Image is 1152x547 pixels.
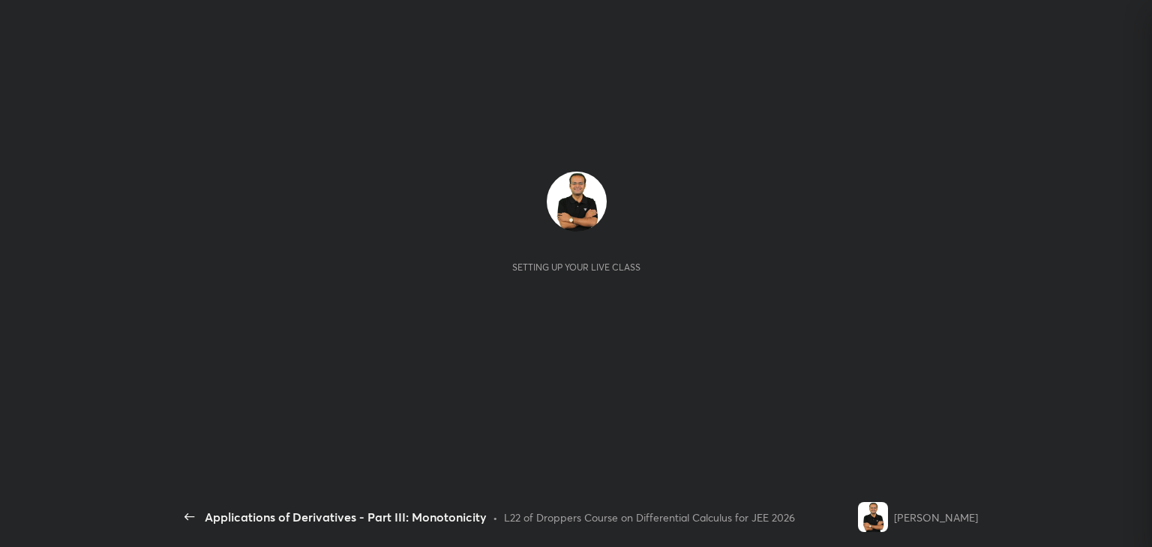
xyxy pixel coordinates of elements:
[894,510,978,525] div: [PERSON_NAME]
[512,262,640,273] div: Setting up your live class
[858,502,888,532] img: fe4b8a03a1bf418596e07c738c76a6a1.jpg
[504,510,795,525] div: L22 of Droppers Course on Differential Calculus for JEE 2026
[493,510,498,525] div: •
[547,172,607,232] img: fe4b8a03a1bf418596e07c738c76a6a1.jpg
[205,508,487,526] div: Applications of Derivatives - Part III: Monotonicity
